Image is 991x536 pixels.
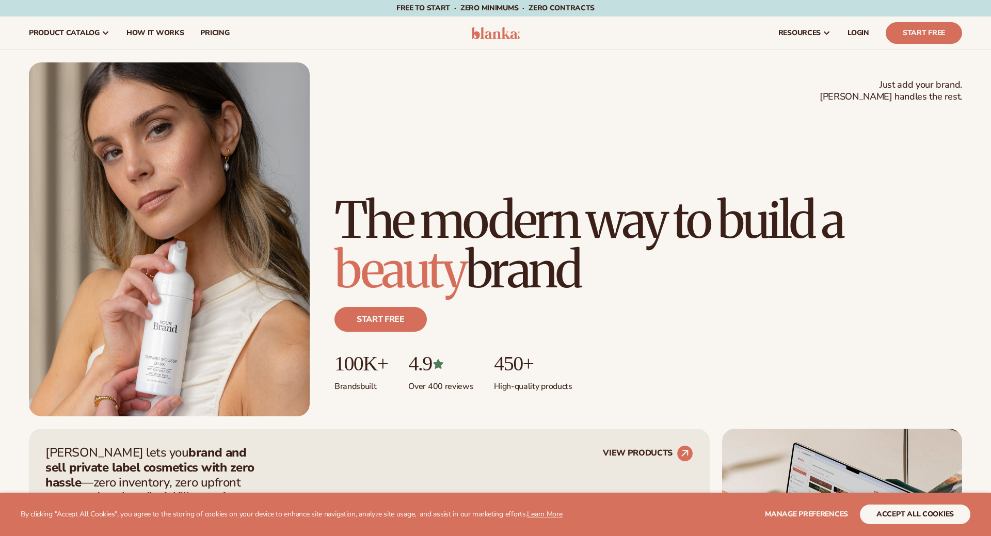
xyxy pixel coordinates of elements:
[200,29,229,37] span: pricing
[860,505,970,524] button: accept all cookies
[471,27,520,39] img: logo
[45,445,267,505] p: [PERSON_NAME] lets you —zero inventory, zero upfront costs, and we handle fulfillment for you.
[334,307,427,332] a: Start free
[778,29,821,37] span: resources
[29,62,310,416] img: Female holding tanning mousse.
[334,352,388,375] p: 100K+
[126,29,184,37] span: How It Works
[396,3,595,13] span: Free to start · ZERO minimums · ZERO contracts
[765,505,848,524] button: Manage preferences
[334,196,962,295] h1: The modern way to build a brand
[603,445,693,462] a: VIEW PRODUCTS
[192,17,237,50] a: pricing
[770,17,839,50] a: resources
[839,17,877,50] a: LOGIN
[527,509,562,519] a: Learn More
[21,510,563,519] p: By clicking "Accept All Cookies", you agree to the storing of cookies on your device to enhance s...
[21,17,118,50] a: product catalog
[820,79,962,103] span: Just add your brand. [PERSON_NAME] handles the rest.
[45,444,254,491] strong: brand and sell private label cosmetics with zero hassle
[494,375,572,392] p: High-quality products
[494,352,572,375] p: 450+
[29,29,100,37] span: product catalog
[334,375,388,392] p: Brands built
[334,239,466,301] span: beauty
[408,352,473,375] p: 4.9
[886,22,962,44] a: Start Free
[765,509,848,519] span: Manage preferences
[118,17,193,50] a: How It Works
[408,375,473,392] p: Over 400 reviews
[848,29,869,37] span: LOGIN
